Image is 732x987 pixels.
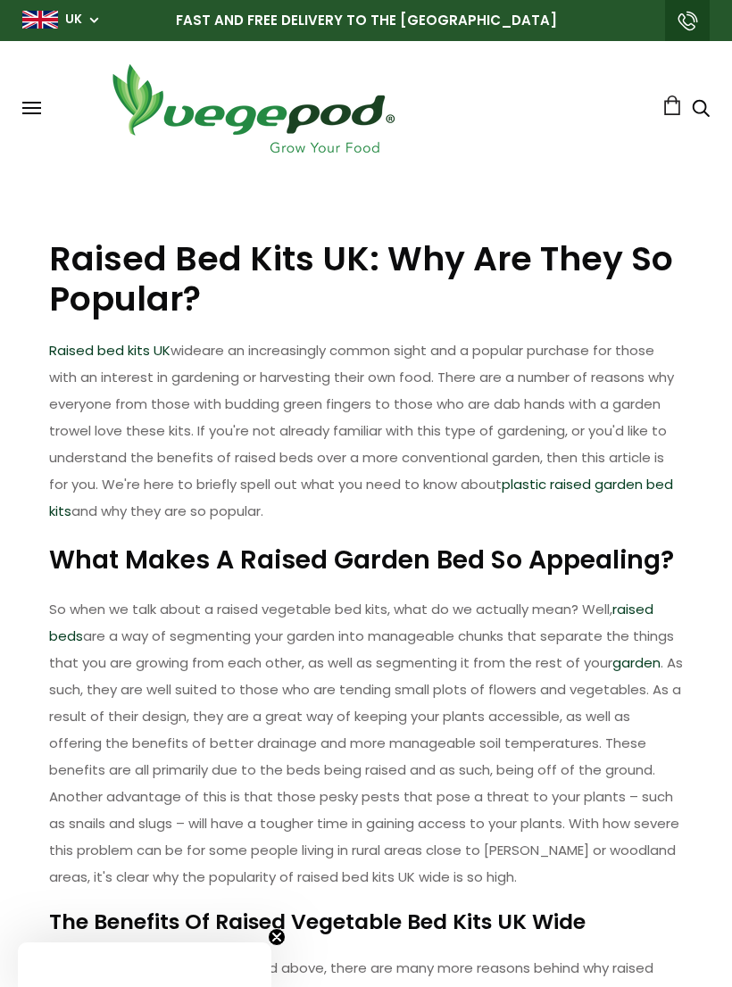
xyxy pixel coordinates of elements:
a: Search [692,101,710,120]
h2: What Makes A Raised Garden Bed So Appealing? [49,543,683,576]
button: Close teaser [268,928,286,946]
p: wide [49,337,683,525]
a: UK [65,11,82,29]
span: are an increasingly common sight and a popular purchase for those with an interest in gardening o... [49,341,674,520]
h1: Raised Bed Kits UK: Why Are They So Popular? [49,238,683,319]
a: Raised bed kits UK [49,341,171,360]
img: gb_large.png [22,11,58,29]
div: Close teaser [18,942,271,987]
span: So when we talk about a raised vegetable bed kits, what do we actually mean? Well, are a way of s... [49,600,683,886]
a: garden [612,653,661,672]
h3: The Benefits Of Raised Vegetable Bed Kits UK Wide [49,908,683,936]
img: Vegepod [96,59,409,158]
